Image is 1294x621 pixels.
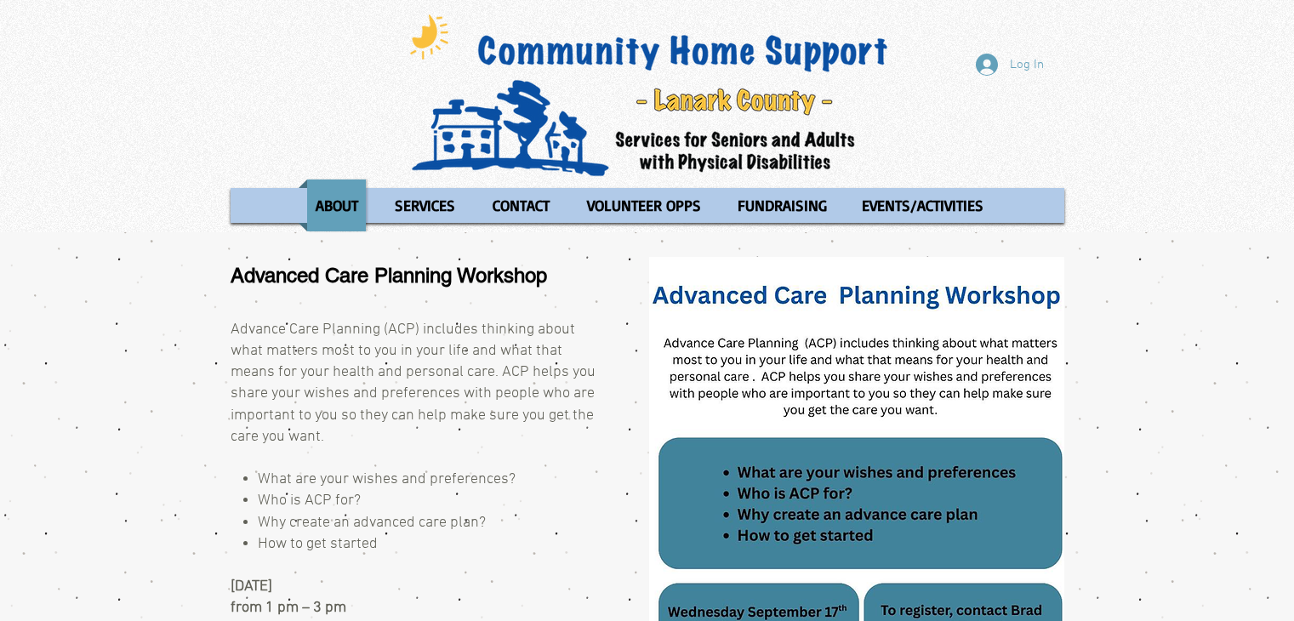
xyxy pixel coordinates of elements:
span: Log In [1004,56,1050,74]
p: SERVICES [387,179,463,231]
span: Advanced Care Planning Workshop [231,264,547,287]
span: What are your wishes and preferences? [258,470,516,488]
span: [DATE] from 1 pm – 3 pm [231,578,346,617]
p: FUNDRAISING [730,179,835,231]
span: Advance Care Planning (ACP) includes thinking about what matters most to you in your life and wha... [231,321,596,446]
a: SERVICES [379,179,471,231]
a: ABOUT [299,179,374,231]
a: EVENTS/ACTIVITIES [846,179,1000,231]
nav: Site [231,179,1064,231]
p: EVENTS/ACTIVITIES [854,179,991,231]
p: ABOUT [308,179,366,231]
span: Why create an advanced care plan? [258,514,486,532]
a: VOLUNTEER OPPS [571,179,717,231]
span: Who is ACP for? [258,492,361,510]
button: Log In [964,48,1056,81]
a: FUNDRAISING [721,179,841,231]
p: CONTACT [485,179,557,231]
span: How to get started ​ [258,535,378,553]
p: VOLUNTEER OPPS [579,179,709,231]
a: CONTACT [476,179,567,231]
